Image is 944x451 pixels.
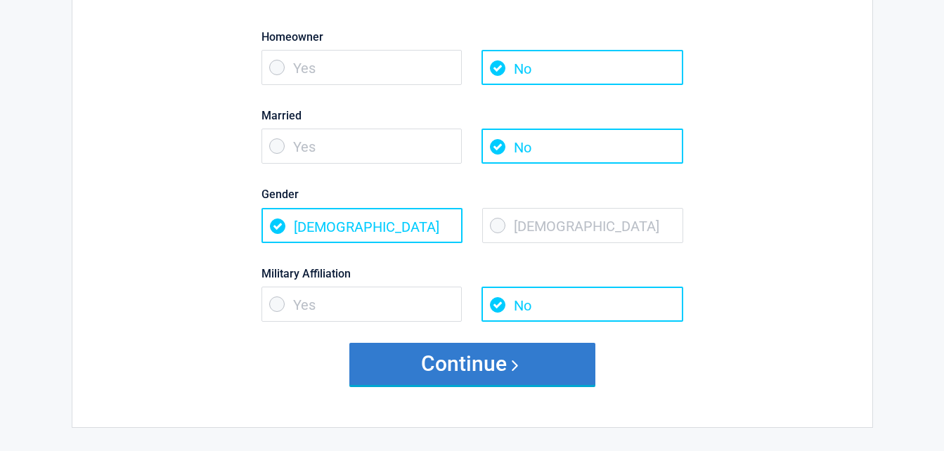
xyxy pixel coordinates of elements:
[261,185,683,204] label: Gender
[261,287,463,322] span: Yes
[261,106,683,125] label: Married
[481,50,683,85] span: No
[481,287,683,322] span: No
[481,129,683,164] span: No
[349,343,595,385] button: Continue
[482,208,683,243] span: [DEMOGRAPHIC_DATA]
[261,264,683,283] label: Military Affiliation
[261,27,683,46] label: Homeowner
[261,208,463,243] span: [DEMOGRAPHIC_DATA]
[261,50,463,85] span: Yes
[261,129,463,164] span: Yes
